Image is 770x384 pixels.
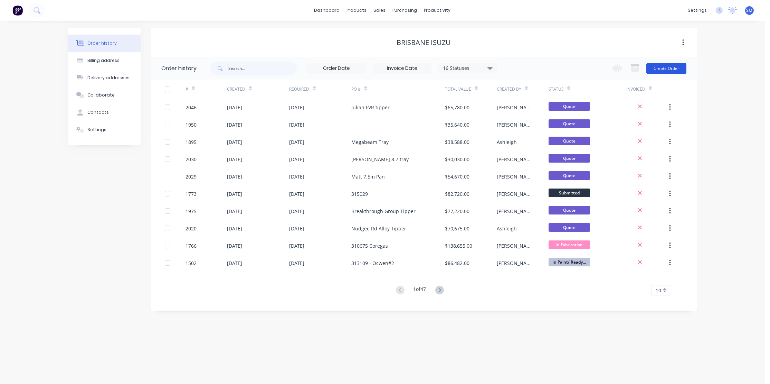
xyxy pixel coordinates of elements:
div: $70,675.00 [445,225,469,232]
div: [DATE] [227,259,242,267]
div: $54,670.00 [445,173,469,180]
div: productivity [421,5,454,16]
div: Created [227,80,289,99]
button: Delivery addresses [68,69,141,86]
div: 2029 [186,173,197,180]
div: [DATE] [227,208,242,215]
div: 1895 [186,138,197,146]
span: 10 [656,287,661,294]
div: 1502 [186,259,197,267]
div: sales [370,5,389,16]
div: Created By [497,86,521,92]
div: purchasing [389,5,421,16]
div: [DATE] [289,259,304,267]
div: [DATE] [289,156,304,163]
button: Create Order [646,63,686,74]
div: [PERSON_NAME] [497,208,535,215]
div: Breakthrough Group Tipper [351,208,416,215]
span: Quote [549,102,590,111]
span: Quote [549,137,590,145]
div: Order history [161,64,197,73]
div: Created [227,86,245,92]
div: 1773 [186,190,197,198]
div: 2030 [186,156,197,163]
div: PO # [351,80,445,99]
div: [DATE] [289,121,304,128]
span: Quote [549,154,590,163]
div: [PERSON_NAME] [497,121,535,128]
div: 1975 [186,208,197,215]
div: products [343,5,370,16]
div: [DATE] [227,138,242,146]
button: Billing address [68,52,141,69]
div: [PERSON_NAME] [497,173,535,180]
div: $77,220.00 [445,208,469,215]
div: Status [549,86,564,92]
div: Ashleigh [497,138,517,146]
div: [PERSON_NAME] [497,156,535,163]
div: [PERSON_NAME] 8.7 tray [351,156,409,163]
div: [DATE] [227,173,242,180]
div: Order history [87,40,117,46]
div: Contacts [87,109,109,116]
div: 2046 [186,104,197,111]
img: Factory [12,5,23,16]
div: 2020 [186,225,197,232]
div: $30,030.00 [445,156,469,163]
div: [DATE] [227,104,242,111]
div: 1950 [186,121,197,128]
div: [DATE] [289,208,304,215]
span: In Fabrication [549,240,590,249]
div: 1766 [186,242,197,249]
span: Submitted [549,189,590,197]
div: Status [549,80,626,99]
div: [DATE] [289,225,304,232]
button: Settings [68,121,141,138]
div: Created By [497,80,549,99]
div: Settings [87,127,106,133]
div: 310675 Coregas [351,242,388,249]
div: [DATE] [289,138,304,146]
span: Quote [549,206,590,214]
input: Invoice Date [373,63,431,74]
div: Invoiced [626,86,645,92]
button: Contacts [68,104,141,121]
div: [DATE] [227,190,242,198]
div: [PERSON_NAME] [497,242,535,249]
div: $86,482.00 [445,259,469,267]
div: [DATE] [289,173,304,180]
div: $65,780.00 [445,104,469,111]
span: SM [747,7,753,13]
div: Required [289,86,309,92]
div: [DATE] [227,156,242,163]
div: [DATE] [227,225,242,232]
button: Collaborate [68,86,141,104]
div: [DATE] [227,121,242,128]
a: dashboard [311,5,343,16]
div: Nudgee Rd Alloy Tipper [351,225,406,232]
div: Total Value [445,80,497,99]
div: # [186,86,188,92]
input: Order Date [307,63,365,74]
div: 313109 - Ocwen#2 [351,259,394,267]
div: Megabeam Tray [351,138,389,146]
div: PO # [351,86,361,92]
div: $38,588.00 [445,138,469,146]
div: # [186,80,227,99]
div: [DATE] [289,242,304,249]
span: Quote [549,223,590,232]
div: 1 of 47 [413,285,426,295]
div: $82,720.00 [445,190,469,198]
div: 315029 [351,190,368,198]
div: Collaborate [87,92,115,98]
div: Required [289,80,351,99]
div: $138,655.00 [445,242,472,249]
div: [PERSON_NAME] [497,104,535,111]
div: Total Value [445,86,471,92]
div: [PERSON_NAME] [497,259,535,267]
div: Julian FVR tipper [351,104,390,111]
div: Brisbane Isuzu [397,38,451,47]
div: Billing address [87,57,120,64]
button: Order history [68,35,141,52]
div: [DATE] [289,190,304,198]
